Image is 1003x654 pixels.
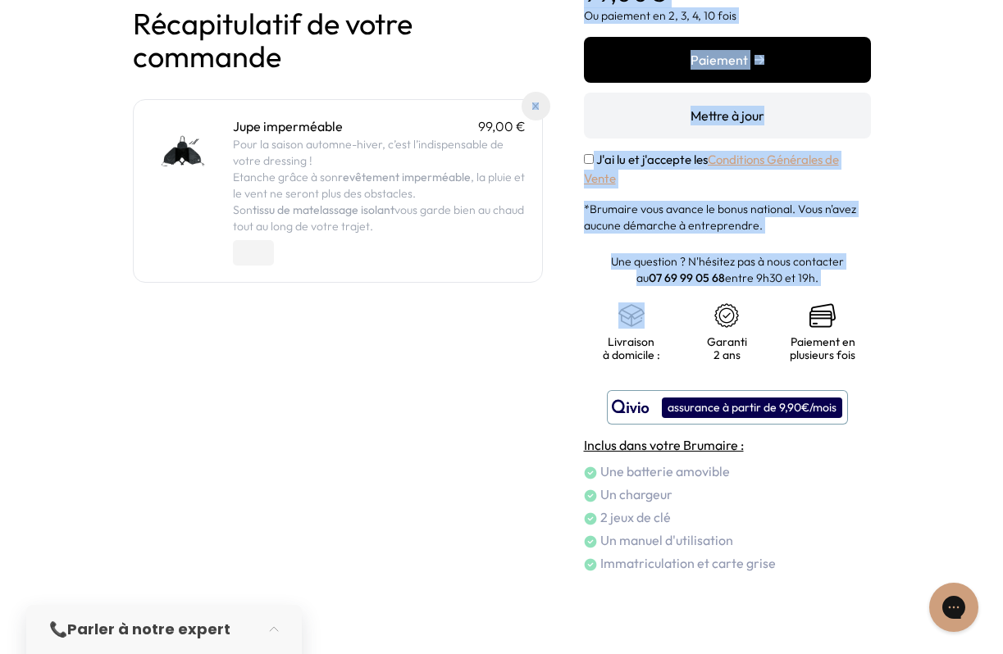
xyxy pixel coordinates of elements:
a: Jupe imperméable [233,118,343,134]
button: Mettre à jour [584,93,871,139]
li: 2 jeux de clé [584,507,871,527]
h4: Inclus dans votre Brumaire : [584,435,871,455]
h1: Récapitulatif de votre commande [133,7,543,73]
p: Ou paiement en 2, 3, 4, 10 fois [584,7,871,24]
div: assurance à partir de 9,90€/mois [662,397,842,418]
p: Pour la saison automne-hiver, c’est l’indispensable de votre dressing ! [233,136,526,169]
strong: tissu de matelassage isolant [253,202,394,217]
p: Garanti 2 ans [695,335,759,361]
img: right-arrow.png [755,55,764,65]
p: 99,00 € [478,116,526,136]
a: Conditions Générales de Vente [584,152,839,186]
img: certificat-de-garantie.png [713,302,740,329]
p: *Brumaire vous avance le bonus national. Vous n'avez aucune démarche à entreprendre. [584,201,871,234]
p: Etanche grâce à son , la pluie et le vent ne seront plus des obstacles. [233,169,526,202]
a: 07 69 99 05 68 [649,270,725,285]
p: Une question ? N'hésitez pas à nous contacter au entre 9h30 et 19h. [584,253,871,286]
img: check.png [584,535,597,548]
p: Son vous garde bien au chaud tout au long de votre trajet. [233,202,526,234]
p: Livraison à domicile : [600,335,663,361]
li: Une batterie amovible [584,461,871,481]
img: Supprimer du panier [532,102,540,110]
img: Jupe imperméable [150,116,220,186]
img: check.png [584,558,597,571]
strong: revêtement imperméable [338,170,471,184]
button: Paiement [584,37,871,83]
iframe: Gorgias live chat messenger [921,577,987,638]
img: shipping.png [618,302,645,329]
p: Paiement en plusieurs fois [790,335,855,361]
img: logo qivio [612,397,650,417]
li: Un chargeur [584,484,871,504]
img: credit-cards.png [809,302,836,329]
li: Un manuel d'utilisation [584,530,871,550]
img: check.png [584,466,597,479]
li: Immatriculation et carte grise [584,553,871,573]
button: assurance à partir de 9,90€/mois [607,390,848,425]
img: check.png [584,512,597,525]
img: check.png [584,489,597,502]
label: J'ai lu et j'accepte les [584,152,839,186]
